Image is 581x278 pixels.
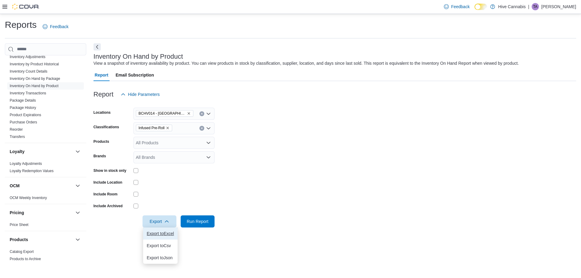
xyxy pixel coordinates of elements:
[10,149,73,155] button: Loyalty
[147,243,174,248] span: Export to Csv
[541,3,576,10] p: [PERSON_NAME]
[10,161,42,166] span: Loyalty Adjustments
[10,62,59,67] span: Inventory by Product Historical
[94,139,109,144] label: Products
[10,120,37,125] span: Purchase Orders
[74,209,81,216] button: Pricing
[139,125,165,131] span: Infused Pre-Roll
[94,53,183,60] h3: Inventory On Hand by Product
[147,231,174,236] span: Export to Excel
[10,54,45,59] span: Inventory Adjustments
[10,257,41,261] span: Products to Archive
[206,140,211,145] button: Open list of options
[206,111,211,116] button: Open list of options
[94,204,123,208] label: Include Archived
[187,218,208,224] span: Run Report
[10,127,23,132] a: Reorder
[10,183,73,189] button: OCM
[498,3,526,10] p: Hive Cannabis
[10,77,60,81] a: Inventory On Hand by Package
[5,53,86,143] div: Inventory
[50,24,68,30] span: Feedback
[10,62,59,66] a: Inventory by Product Historical
[5,19,37,31] h1: Reports
[147,255,174,260] span: Export to Json
[12,4,39,10] img: Cova
[74,236,81,243] button: Products
[451,4,470,10] span: Feedback
[143,215,176,227] button: Export
[199,111,204,116] button: Clear input
[10,84,58,88] a: Inventory On Hand by Product
[74,148,81,155] button: Loyalty
[206,155,211,160] button: Open list of options
[94,110,111,115] label: Locations
[10,135,25,139] a: Transfers
[10,162,42,166] a: Loyalty Adjustments
[533,3,537,10] span: TA
[94,154,106,159] label: Brands
[199,126,204,131] button: Clear input
[136,110,193,117] span: BCHV014 - Abbotsford
[166,126,169,130] button: Remove Infused Pre-Roll from selection in this group
[74,182,81,189] button: OCM
[139,110,186,116] span: BCHV014 - [GEOGRAPHIC_DATA]
[10,196,47,200] a: OCM Weekly Inventory
[10,237,28,243] h3: Products
[136,125,172,131] span: Infused Pre-Roll
[10,91,46,95] a: Inventory Transactions
[94,43,101,51] button: Next
[94,60,519,67] div: View a snapshot of inventory availability by product. You can view products in stock by classific...
[181,215,215,227] button: Run Report
[10,76,60,81] span: Inventory On Hand by Package
[10,105,36,110] span: Package History
[94,91,113,98] h3: Report
[10,69,48,74] a: Inventory Count Details
[10,210,73,216] button: Pricing
[10,106,36,110] a: Package History
[95,69,108,81] span: Report
[94,192,117,197] label: Include Room
[10,222,28,227] span: Price Sheet
[128,91,160,97] span: Hide Parameters
[10,113,41,117] a: Product Expirations
[10,249,34,254] span: Catalog Export
[10,98,36,103] a: Package Details
[143,227,178,240] button: Export toExcel
[206,126,211,131] button: Open list of options
[10,257,41,261] a: Products to Archive
[532,3,539,10] div: Toby Atkinson
[143,252,178,264] button: Export toJson
[5,221,86,231] div: Pricing
[40,21,71,33] a: Feedback
[10,169,54,173] a: Loyalty Redemption Values
[10,134,25,139] span: Transfers
[94,168,126,173] label: Show in stock only
[118,88,162,100] button: Hide Parameters
[116,69,154,81] span: Email Subscription
[10,91,46,96] span: Inventory Transactions
[5,248,86,265] div: Products
[5,160,86,177] div: Loyalty
[146,215,173,227] span: Export
[94,180,122,185] label: Include Location
[94,125,119,129] label: Classifications
[10,237,73,243] button: Products
[10,250,34,254] a: Catalog Export
[441,1,472,13] a: Feedback
[187,112,191,115] button: Remove BCHV014 - Abbotsford from selection in this group
[10,223,28,227] a: Price Sheet
[10,183,20,189] h3: OCM
[143,240,178,252] button: Export toCsv
[10,55,45,59] a: Inventory Adjustments
[474,4,487,10] input: Dark Mode
[528,3,529,10] p: |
